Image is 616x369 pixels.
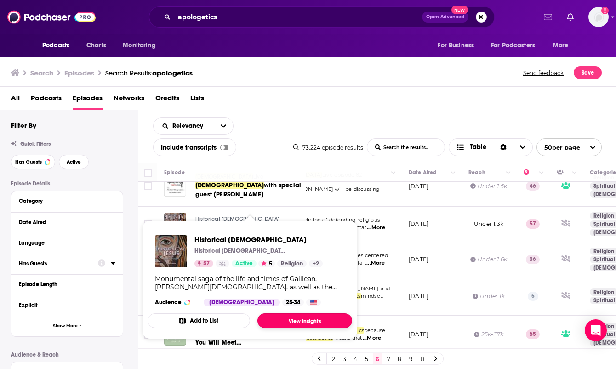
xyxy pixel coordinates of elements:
a: [DEMOGRAPHIC_DATA]with special guest [PERSON_NAME] [195,181,305,199]
span: 50 per page [537,140,580,155]
span: Charts [86,39,106,52]
span: Table [470,144,486,150]
button: Column Actions [448,167,459,179]
img: Historical Jesus [155,235,187,267]
button: Show profile menu [588,7,609,27]
div: Date Aired [409,167,437,178]
div: Search podcasts, credits, & more... [149,6,495,28]
span: Historical [DEMOGRAPHIC_DATA] [194,235,323,244]
button: open menu [485,37,548,54]
p: Episode Details [11,180,123,187]
h3: Search [30,69,53,77]
span: apologetics [152,69,193,77]
button: Send feedback [520,66,566,79]
span: Credits [155,91,179,110]
span: [DEMOGRAPHIC_DATA] [195,181,264,189]
p: [DATE] [409,255,428,263]
a: Historical Jesus [194,235,323,244]
button: Episode Length [19,278,115,290]
button: open menu [214,118,233,134]
h3: Audience [155,299,196,306]
a: View Insights [257,313,352,328]
span: Toggle select row [144,182,152,190]
p: [DATE] [409,182,428,190]
div: [DEMOGRAPHIC_DATA] [204,299,280,306]
p: 46 [526,181,540,190]
span: Podcasts [42,39,69,52]
h3: Episodes [64,69,94,77]
a: 57 [194,260,213,267]
span: 57 [203,259,210,268]
a: Religion [277,260,307,267]
a: Podcasts [31,91,62,110]
span: For Podcasters [491,39,535,52]
span: Has Guests [15,160,42,165]
button: Show More [11,316,123,336]
div: Reach [468,167,485,178]
a: +2 [309,260,323,267]
button: open menu [36,37,81,54]
div: Has Guests [19,260,92,267]
h2: Choose List sort [153,117,234,135]
button: open menu [431,37,485,54]
span: Logged in as isaacsongster [588,7,609,27]
div: Monumental saga of the life and times of Galilean, [PERSON_NAME][DEMOGRAPHIC_DATA], as well as th... [155,275,345,291]
button: Column Actions [569,167,580,179]
span: doctrines through systematic argumentat [259,224,366,231]
button: Date Aired [19,216,115,228]
img: Podchaser - Follow, Share and Rate Podcasts [7,8,96,26]
a: Active [232,260,257,267]
a: Networks [114,91,144,110]
a: 7 [384,353,393,364]
a: Lists [190,91,204,110]
div: 25-34 [282,299,304,306]
a: 2 [329,353,338,364]
span: because [364,327,385,334]
div: Search Results: [105,69,193,77]
button: Column Actions [536,167,547,179]
a: 8 [395,353,404,364]
div: Under 1.5k [470,182,507,190]
a: 4 [351,353,360,364]
input: Search podcasts, credits, & more... [174,10,422,24]
a: Episodes [73,91,103,110]
span: New [451,6,468,14]
div: Has Guests [557,167,570,178]
span: The academic discipline of defending religious [259,217,380,223]
a: Search Results:apologetics [105,69,193,77]
img: User Profile [588,7,609,27]
a: 10 [417,353,426,364]
p: Audience & Reach [11,352,123,358]
p: [DATE] [409,292,428,300]
p: [DATE] [409,220,428,228]
button: open menu [116,37,167,54]
button: 5 [258,260,275,267]
span: Open Advanced [426,15,464,19]
p: 65 [526,329,540,339]
button: open menu [154,123,214,129]
p: 57 [526,219,540,229]
span: How do we defend our fait [297,259,365,266]
div: Sort Direction [494,139,513,156]
span: Monitoring [123,39,155,52]
button: Add to List [148,313,250,328]
a: Show notifications dropdown [540,9,556,25]
span: ...More [366,259,385,267]
span: Active [67,160,81,165]
p: [DATE] [409,330,428,338]
button: Category [19,195,115,207]
button: Language [19,237,115,248]
a: All [11,91,20,110]
button: open menu [547,37,580,54]
button: Choose View [449,138,533,156]
a: 3 [340,353,349,364]
button: Explicit [19,299,115,311]
div: Date Aired [19,219,109,225]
